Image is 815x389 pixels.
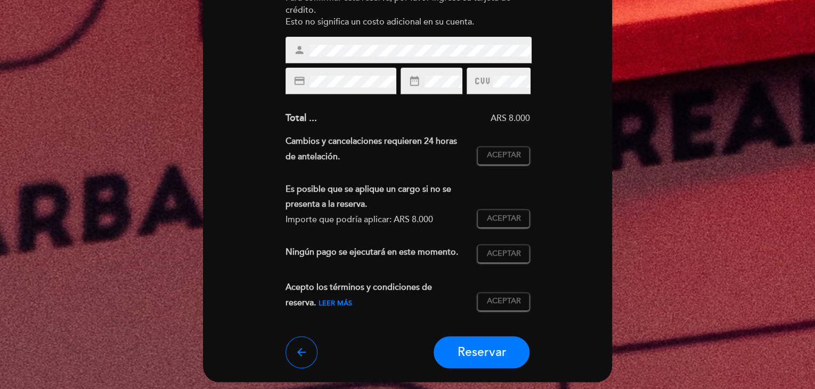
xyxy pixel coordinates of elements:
[477,293,529,311] button: Aceptar
[477,245,529,263] button: Aceptar
[294,44,305,56] i: person
[317,112,530,125] div: ARS 8.000
[286,112,317,124] span: Total ...
[286,212,469,228] div: Importe que podría aplicar: ARS 8.000
[486,213,520,224] span: Aceptar
[286,336,317,368] button: arrow_back
[286,182,469,213] div: Es posible que se aplique un cargo si no se presenta a la reserva.
[486,248,520,260] span: Aceptar
[477,147,529,165] button: Aceptar
[286,134,478,165] div: Cambios y cancelaciones requieren 24 horas de antelación.
[457,345,506,360] span: Reservar
[319,299,352,307] span: Leer más
[477,209,529,228] button: Aceptar
[286,245,478,263] div: Ningún pago se ejecutará en este momento.
[486,296,520,307] span: Aceptar
[409,75,420,87] i: date_range
[294,75,305,87] i: credit_card
[295,346,308,359] i: arrow_back
[434,336,529,368] button: Reservar
[486,150,520,161] span: Aceptar
[286,280,478,311] div: Acepto los términos y condiciones de reserva.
